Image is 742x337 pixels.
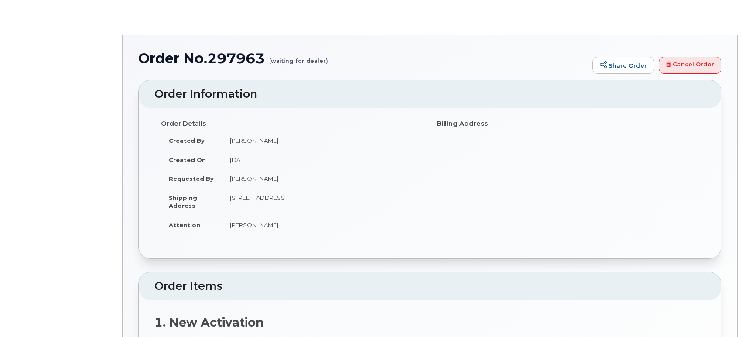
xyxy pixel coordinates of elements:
strong: Attention [169,221,200,228]
strong: Created On [169,156,206,163]
td: [PERSON_NAME] [222,169,424,188]
td: [PERSON_NAME] [222,131,424,150]
h1: Order No.297963 [138,51,588,66]
td: [STREET_ADDRESS] [222,188,424,215]
a: Share Order [592,57,654,74]
h4: Order Details [161,120,424,127]
h4: Billing Address [437,120,699,127]
strong: Shipping Address [169,194,197,210]
strong: Requested By [169,175,214,182]
td: [DATE] [222,150,424,169]
h2: Order Items [154,280,705,292]
td: [PERSON_NAME] [222,215,424,234]
strong: Created By [169,137,205,144]
h2: Order Information [154,88,705,100]
a: Cancel Order [659,57,721,74]
small: (waiting for dealer) [269,51,328,64]
strong: 1. New Activation [154,315,264,330]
